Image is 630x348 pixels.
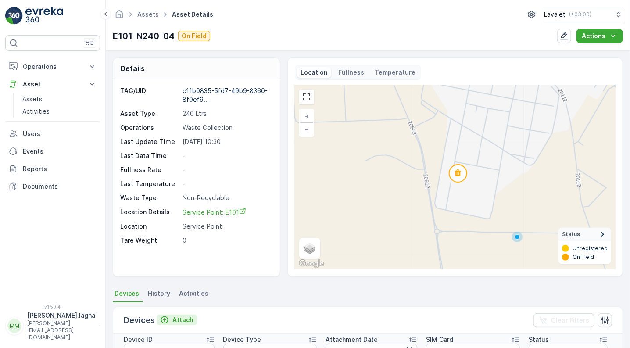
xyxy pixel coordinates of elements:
[297,258,326,269] img: Google
[120,194,179,202] p: Waste Type
[179,289,208,298] span: Activities
[182,32,207,40] p: On Field
[569,11,591,18] p: ( +03:00 )
[297,258,326,269] a: Open this area in Google Maps (opens a new window)
[300,123,313,136] a: Zoom Out
[558,228,611,241] summary: Status
[23,147,97,156] p: Events
[426,335,453,344] p: SIM Card
[326,335,378,344] p: Attachment Date
[305,112,309,120] span: +
[533,313,594,327] button: Clear Filters
[183,109,271,118] p: 240 Ltrs
[544,10,566,19] p: Lavajet
[22,107,50,116] p: Activities
[124,314,155,326] p: Devices
[301,68,328,77] p: Location
[85,39,94,47] p: ⌘B
[115,289,139,298] span: Devices
[562,231,580,238] span: Status
[137,11,159,18] a: Assets
[178,31,210,41] button: On Field
[5,75,100,93] button: Asset
[7,319,21,333] div: MM
[157,315,197,325] button: Attach
[170,10,215,19] span: Asset Details
[120,123,179,132] p: Operations
[22,95,42,104] p: Assets
[124,335,153,344] p: Device ID
[544,7,623,22] button: Lavajet(+03:00)
[223,335,261,344] p: Device Type
[576,29,623,43] button: Actions
[120,86,179,104] p: TAG/UID
[120,165,179,174] p: Fullness Rate
[183,236,271,245] p: 0
[120,137,179,146] p: Last Update Time
[305,126,309,133] span: −
[115,13,124,20] a: Homepage
[120,151,179,160] p: Last Data Time
[183,87,268,103] p: c11b0835-5fd7-49b9-8360-8f0ef9...
[27,320,95,341] p: [PERSON_NAME][EMAIL_ADDRESS][DOMAIN_NAME]
[300,110,313,123] a: Zoom In
[120,236,179,245] p: Tare Weight
[183,165,271,174] p: -
[183,123,271,132] p: Waste Collection
[19,93,100,105] a: Assets
[23,129,97,138] p: Users
[551,316,589,325] p: Clear Filters
[25,7,63,25] img: logo_light-DOdMpM7g.png
[300,239,319,258] a: Layers
[5,58,100,75] button: Operations
[183,137,271,146] p: [DATE] 10:30
[23,182,97,191] p: Documents
[120,179,179,188] p: Last Temperature
[582,32,605,40] p: Actions
[573,245,608,252] p: Unregistered
[27,311,95,320] p: [PERSON_NAME].lagha
[148,289,170,298] span: History
[183,208,271,217] a: Service Point: E101
[338,68,364,77] p: Fullness
[183,222,271,231] p: Service Point
[375,68,415,77] p: Temperature
[5,304,100,309] span: v 1.50.4
[120,109,179,118] p: Asset Type
[300,90,313,104] a: View Fullscreen
[113,29,175,43] p: E101-N240-04
[120,222,179,231] p: Location
[529,335,549,344] p: Status
[120,208,179,217] p: Location Details
[5,311,100,341] button: MM[PERSON_NAME].lagha[PERSON_NAME][EMAIL_ADDRESS][DOMAIN_NAME]
[183,179,271,188] p: -
[23,165,97,173] p: Reports
[120,63,145,74] p: Details
[183,151,271,160] p: -
[172,316,193,324] p: Attach
[23,62,82,71] p: Operations
[5,7,23,25] img: logo
[183,208,246,216] span: Service Point: E101
[19,105,100,118] a: Activities
[5,178,100,195] a: Documents
[5,160,100,178] a: Reports
[5,143,100,160] a: Events
[23,80,82,89] p: Asset
[183,194,271,202] p: Non-Recyclable
[573,254,594,261] p: On Field
[5,125,100,143] a: Users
